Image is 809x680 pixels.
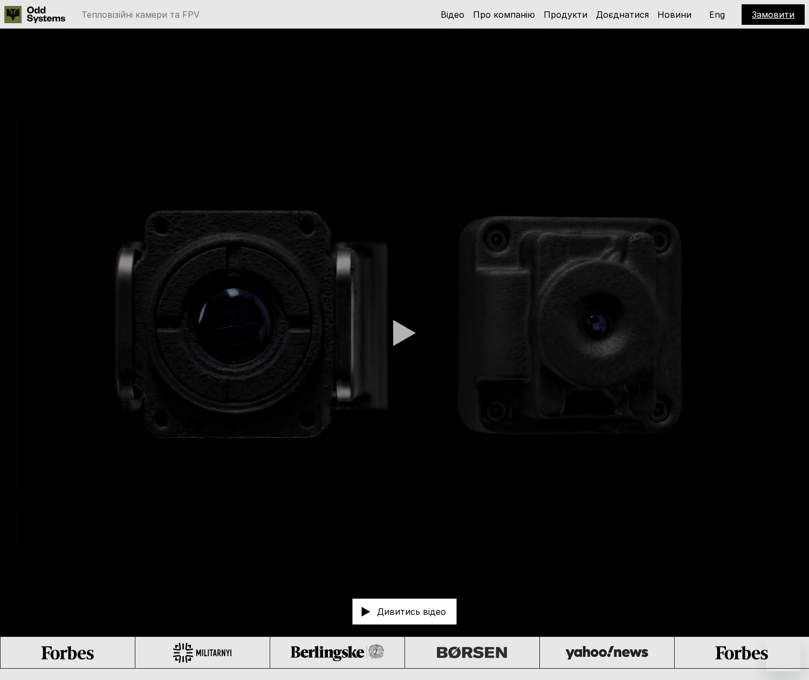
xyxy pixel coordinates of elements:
[752,9,794,20] a: Замовити
[473,9,535,20] a: Про компанію
[657,9,691,20] a: Новини
[766,637,800,671] iframe: Кнопка для запуску вікна повідомлень
[441,9,464,20] a: Відео
[709,10,725,19] p: Eng
[596,9,649,20] a: Доєднатися
[544,9,587,20] a: Продукти
[377,607,446,616] p: Дивитись відео
[81,10,200,19] p: Тепловізійні камери та FPV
